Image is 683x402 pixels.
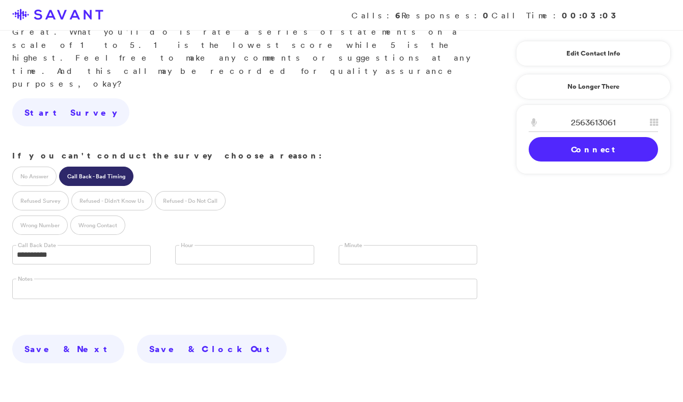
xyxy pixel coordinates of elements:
strong: 6 [395,10,401,21]
label: Refused Survey [12,191,69,210]
label: Refused - Didn't Know Us [71,191,152,210]
label: Wrong Number [12,216,68,235]
label: Call Back Date [16,242,58,249]
label: Minute [343,242,364,249]
strong: 0 [483,10,491,21]
a: Edit Contact Info [529,45,658,62]
a: No Longer There [516,74,671,99]
strong: If you can't conduct the survey choose a reason: [12,150,322,161]
p: Great. What you'll do is rate a series of statements on a scale of 1 to 5. 1 is the lowest score ... [12,12,477,91]
label: Refused - Do Not Call [155,191,226,210]
a: Save & Next [12,335,124,363]
label: Wrong Contact [70,216,125,235]
label: Call Back - Bad Timing [59,167,133,186]
strong: 00:03:03 [562,10,620,21]
label: Hour [179,242,195,249]
label: No Answer [12,167,57,186]
a: Connect [529,137,658,162]
a: Start Survey [12,98,129,127]
label: Notes [16,275,34,283]
a: Save & Clock Out [137,335,287,363]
